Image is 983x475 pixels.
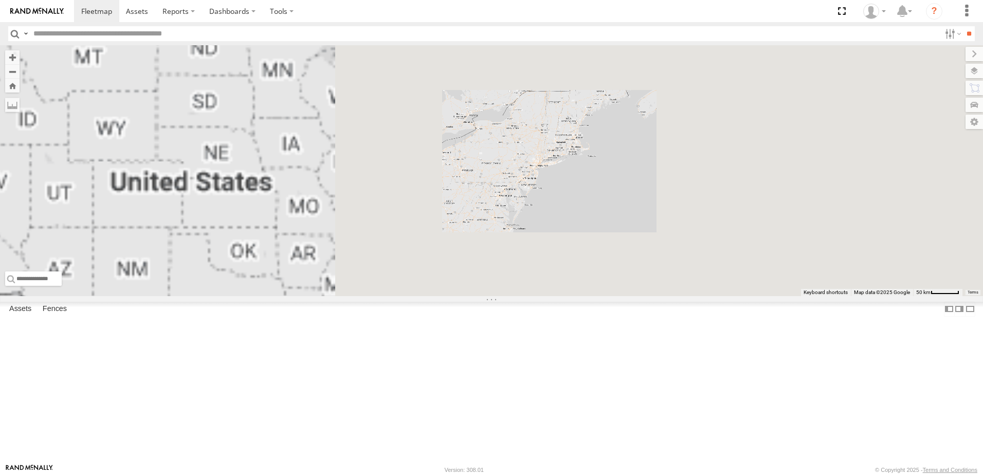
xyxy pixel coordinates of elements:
div: Leo Nunez [860,4,889,19]
label: Map Settings [966,115,983,129]
button: Zoom Home [5,79,20,93]
button: Zoom out [5,64,20,79]
i: ? [926,3,942,20]
button: Zoom in [5,50,20,64]
div: © Copyright 2025 - [875,467,977,473]
label: Assets [4,302,37,316]
span: 50 km [916,289,931,295]
div: Version: 308.01 [445,467,484,473]
label: Dock Summary Table to the Right [954,302,964,317]
label: Search Query [22,26,30,41]
label: Search Filter Options [941,26,963,41]
button: Map Scale: 50 km per 52 pixels [913,289,962,296]
img: rand-logo.svg [10,8,64,15]
label: Dock Summary Table to the Left [944,302,954,317]
label: Hide Summary Table [965,302,975,317]
span: Map data ©2025 Google [854,289,910,295]
button: Keyboard shortcuts [804,289,848,296]
a: Visit our Website [6,465,53,475]
a: Terms and Conditions [923,467,977,473]
label: Fences [38,302,72,316]
a: Terms (opens in new tab) [968,290,978,295]
label: Measure [5,98,20,112]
